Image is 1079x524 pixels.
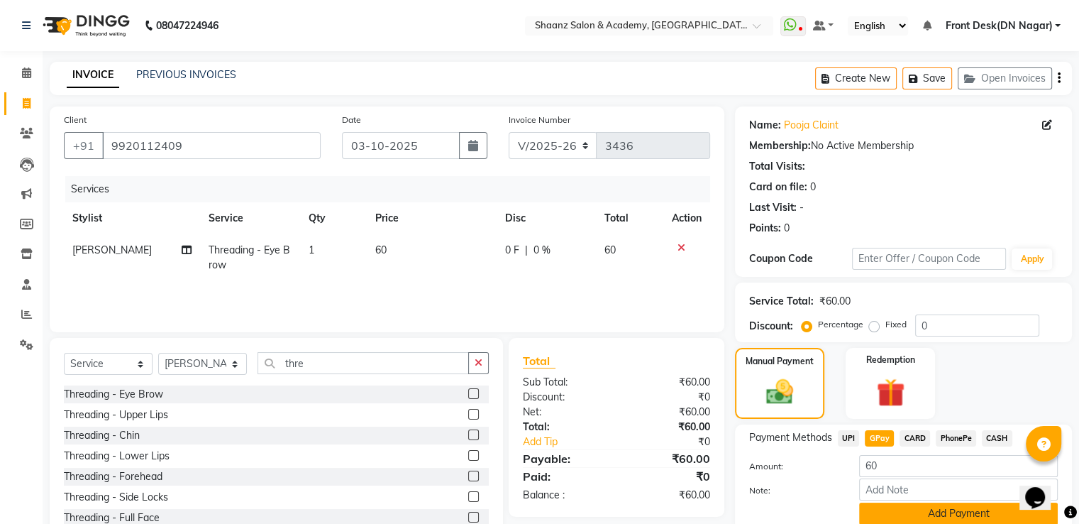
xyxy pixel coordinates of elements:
span: Total [523,354,555,369]
span: 0 F [505,243,519,258]
span: [PERSON_NAME] [72,244,152,256]
div: ₹0 [616,468,721,485]
span: 0 % [533,243,550,258]
img: _gift.svg [868,375,914,410]
div: ₹60.00 [616,450,721,467]
div: ₹0 [616,390,721,405]
th: Stylist [64,202,200,234]
span: Payment Methods [749,430,832,445]
div: Total: [512,420,616,435]
label: Fixed [885,318,907,331]
div: Discount: [512,390,616,405]
div: No Active Membership [749,138,1058,153]
th: Total [596,202,663,234]
span: 1 [309,244,314,256]
div: Total Visits: [749,159,805,174]
div: Threading - Side Locks [64,490,168,505]
th: Disc [497,202,596,234]
div: Threading - Chin [64,428,140,443]
div: Points: [749,221,781,236]
iframe: chat widget [1019,467,1065,510]
div: Membership: [749,138,811,153]
div: Sub Total: [512,375,616,390]
button: +91 [64,132,104,159]
div: ₹0 [633,435,720,449]
div: Payable: [512,450,616,467]
div: Threading - Lower Lips [64,449,170,464]
div: ₹60.00 [616,488,721,503]
button: Apply [1012,249,1052,270]
div: Net: [512,405,616,420]
span: GPay [865,430,894,447]
div: Services [65,176,721,202]
input: Search by Name/Mobile/Email/Code [102,132,321,159]
div: ₹60.00 [616,405,721,420]
input: Enter Offer / Coupon Code [852,248,1007,270]
div: Service Total: [749,294,814,309]
label: Note: [738,484,848,497]
div: Coupon Code [749,251,852,266]
label: Manual Payment [746,355,814,368]
button: Create New [815,67,897,89]
span: CARD [900,430,930,447]
th: Action [663,202,710,234]
span: CASH [982,430,1012,447]
div: - [799,200,804,215]
button: Save [902,67,952,89]
label: Redemption [866,354,915,366]
a: Pooja Claint [784,118,839,133]
label: Percentage [818,318,863,331]
img: logo [36,6,133,45]
span: 60 [604,244,616,256]
span: 60 [375,244,387,256]
div: ₹60.00 [819,294,851,309]
div: Threading - Eye Brow [64,387,163,402]
div: ₹60.00 [616,375,721,390]
div: Balance : [512,488,616,503]
div: Last Visit: [749,200,797,215]
label: Invoice Number [509,114,570,126]
div: Discount: [749,319,793,334]
div: Paid: [512,468,616,485]
div: Threading - Upper Lips [64,408,168,422]
span: | [525,243,528,258]
button: Open Invoices [958,67,1052,89]
b: 08047224946 [156,6,218,45]
div: Threading - Forehead [64,469,162,484]
input: Amount [859,455,1058,477]
span: Front Desk(DN Nagar) [945,18,1052,33]
th: Qty [300,202,367,234]
a: INVOICE [67,62,119,88]
img: _cash.svg [758,376,802,408]
label: Amount: [738,460,848,473]
input: Search or Scan [258,352,469,374]
th: Service [200,202,300,234]
input: Add Note [859,479,1058,501]
th: Price [367,202,497,234]
div: Card on file: [749,180,807,195]
span: PhonePe [936,430,976,447]
a: PREVIOUS INVOICES [136,68,236,81]
div: 0 [784,221,790,236]
div: ₹60.00 [616,420,721,435]
label: Date [342,114,361,126]
label: Client [64,114,87,126]
div: 0 [810,180,816,195]
span: UPI [838,430,860,447]
span: Threading - Eye Brow [209,244,290,271]
div: Name: [749,118,781,133]
a: Add Tip [512,435,633,449]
